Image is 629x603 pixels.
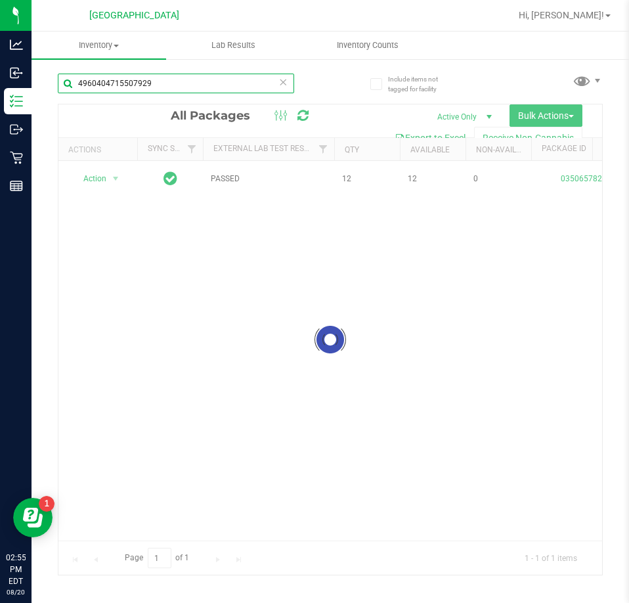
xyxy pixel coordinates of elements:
inline-svg: Retail [10,151,23,164]
a: Lab Results [166,32,301,59]
inline-svg: Analytics [10,38,23,51]
iframe: Resource center [13,498,53,537]
a: Inventory Counts [301,32,435,59]
inline-svg: Inventory [10,95,23,108]
a: Inventory [32,32,166,59]
iframe: Resource center unread badge [39,496,54,512]
input: Search Package ID, Item Name, SKU, Lot or Part Number... [58,74,294,93]
span: Hi, [PERSON_NAME]! [519,10,604,20]
inline-svg: Inbound [10,66,23,79]
inline-svg: Outbound [10,123,23,136]
span: Include items not tagged for facility [388,74,454,94]
span: Inventory [32,39,166,51]
p: 08/20 [6,587,26,597]
span: Inventory Counts [319,39,416,51]
p: 02:55 PM EDT [6,552,26,587]
span: Lab Results [194,39,273,51]
span: [GEOGRAPHIC_DATA] [89,10,179,21]
inline-svg: Reports [10,179,23,192]
span: Clear [278,74,288,91]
